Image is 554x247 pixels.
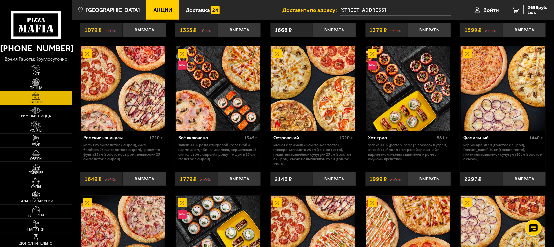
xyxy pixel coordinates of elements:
span: 1720 г [149,135,163,141]
img: Новинка [178,61,187,70]
span: 2699 руб. [528,5,547,10]
button: Выбрать [503,23,546,37]
a: АкционныйНовинкаХот трио [365,46,451,131]
img: Новинка [368,61,377,70]
span: 1335 ₽ [180,27,197,33]
span: 1345 г [244,135,258,141]
img: Акционный [83,49,92,58]
div: Островский [273,136,338,141]
img: Римские каникулы [81,46,165,131]
s: 2306 ₽ [200,176,211,182]
span: 1 шт. [528,11,547,14]
span: 881 г [437,135,448,141]
button: Выбрать [218,172,261,186]
img: Акционный [83,198,92,207]
span: Доставить по адресу: [282,7,340,13]
s: 1757 ₽ [390,27,401,33]
img: Акционный [178,198,187,207]
button: Выбрать [408,172,451,186]
p: Запечённый ролл с тигровой креветкой и пармезаном, Эби Калифорния, Фермерская 25 см (толстое с сы... [178,143,258,161]
div: Всё включено [178,136,243,141]
img: Акционный [463,198,472,207]
p: Карбонара 30 см (толстое с сыром), [PERSON_NAME] 30 см (тонкое тесто), Пикантный цыплёнок сулугун... [463,143,543,161]
span: 1379 ₽ [369,27,387,33]
img: Островский [271,46,355,131]
s: 2357 ₽ [485,27,496,33]
s: 1317 ₽ [105,27,116,33]
button: Выбрать [503,172,546,186]
img: Акционный [368,198,377,207]
a: АкционныйФамильный [460,46,546,131]
img: Новинка [178,210,187,219]
span: Акции [153,7,172,13]
p: Мафия 25 см (толстое с сыром), Чикен Барбекю 25 см (толстое с сыром), Прошутто Фунги 25 см (толст... [83,143,163,161]
img: Фамильный [461,46,545,131]
p: Запеченный [PERSON_NAME] с лососем и угрём, Запечённый ролл с тигровой креветкой и пармезаном, Не... [368,143,448,161]
img: Акционный [273,198,281,207]
a: АкционныйРимские каникулы [80,46,166,131]
div: Фамильный [463,136,528,141]
button: Выбрать [218,23,261,37]
img: Всё включено [176,46,260,131]
input: Ваш адрес доставки [340,4,451,16]
img: 15daf4d41897b9f0e9f617042186c801.svg [211,6,220,14]
span: 1079 ₽ [84,27,102,33]
s: 2307 ₽ [390,176,401,182]
button: Выбрать [123,172,166,186]
button: Выбрать [123,23,166,37]
img: Акционный [178,49,187,58]
a: АкционныйНовинкаВсё включено [175,46,261,131]
span: 2146 ₽ [275,176,292,182]
span: [GEOGRAPHIC_DATA] [86,7,140,13]
div: Хот трио [368,136,435,141]
s: 1627 ₽ [200,27,211,33]
button: Выбрать [313,172,356,186]
img: Акционный [463,49,472,58]
img: Акционный [273,49,281,58]
span: Войти [483,7,499,13]
span: Доставка [186,7,210,13]
span: 1779 ₽ [180,176,197,182]
button: Выбрать [408,23,451,37]
p: Мясная с грибами 25 см (тонкое тесто), Пепперони Пиканто 25 см (тонкое тесто), Пикантный цыплёнок... [273,143,353,166]
span: 1999 ₽ [369,176,387,182]
button: Выбрать [313,23,356,37]
span: 2297 ₽ [464,176,482,182]
span: 1320 г [339,135,353,141]
s: 2196 ₽ [105,176,116,182]
a: АкционныйОстрое блюдоОстровский [270,46,356,131]
span: 1649 ₽ [84,176,102,182]
img: Акционный [368,49,377,58]
span: 1668 ₽ [275,27,292,33]
div: Римские каникулы [83,136,148,141]
span: 1440 г [529,135,543,141]
img: Острое блюдо [273,119,281,128]
img: Хот трио [366,46,450,131]
span: 1599 ₽ [464,27,482,33]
